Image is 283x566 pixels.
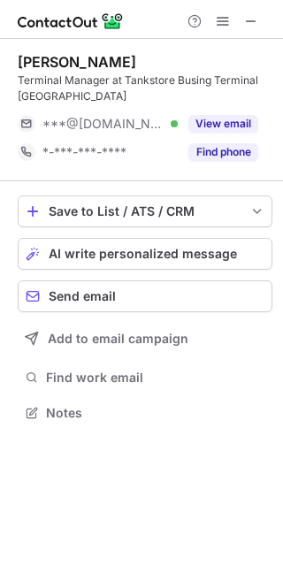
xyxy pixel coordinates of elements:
button: Reveal Button [188,143,258,161]
span: ***@[DOMAIN_NAME] [42,116,164,132]
button: save-profile-one-click [18,195,272,227]
button: Notes [18,401,272,425]
img: ContactOut v5.3.10 [18,11,124,32]
span: Notes [46,405,265,421]
button: Send email [18,280,272,312]
span: Find work email [46,370,265,386]
div: Terminal Manager at Tankstore Busing Terminal [GEOGRAPHIC_DATA] [18,73,272,104]
span: Send email [49,289,116,303]
div: Save to List / ATS / CRM [49,204,241,218]
span: Add to email campaign [48,332,188,346]
button: Reveal Button [188,115,258,133]
div: [PERSON_NAME] [18,53,136,71]
span: AI write personalized message [49,247,237,261]
button: AI write personalized message [18,238,272,270]
button: Find work email [18,365,272,390]
button: Add to email campaign [18,323,272,355]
